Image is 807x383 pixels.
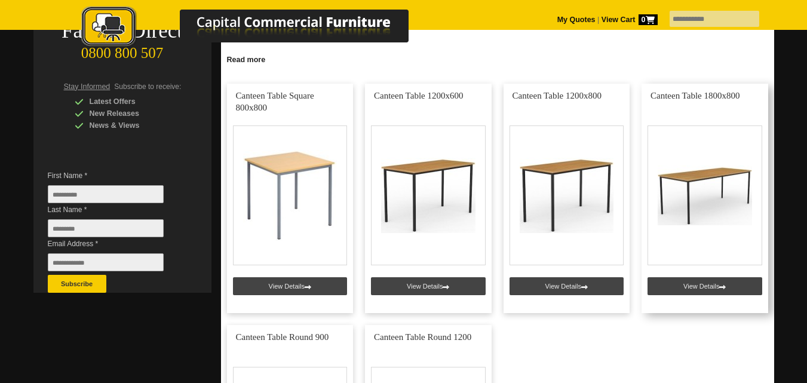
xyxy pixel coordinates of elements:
[48,204,182,216] span: Last Name *
[48,253,164,271] input: Email Address *
[48,275,106,293] button: Subscribe
[48,6,467,53] a: Capital Commercial Furniture Logo
[227,48,768,66] h2: Why Choose Our Canteen Tables?
[75,120,188,131] div: News & Views
[48,238,182,250] span: Email Address *
[639,14,658,25] span: 0
[48,6,467,50] img: Capital Commercial Furniture Logo
[557,16,596,24] a: My Quotes
[48,170,182,182] span: First Name *
[114,82,181,91] span: Subscribe to receive:
[75,96,188,108] div: Latest Offers
[33,39,211,62] div: 0800 800 507
[33,23,211,39] div: Factory Direct
[599,16,657,24] a: View Cart0
[221,51,774,66] a: Click to read more
[48,185,164,203] input: First Name *
[48,219,164,237] input: Last Name *
[602,16,658,24] strong: View Cart
[75,108,188,120] div: New Releases
[64,82,111,91] span: Stay Informed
